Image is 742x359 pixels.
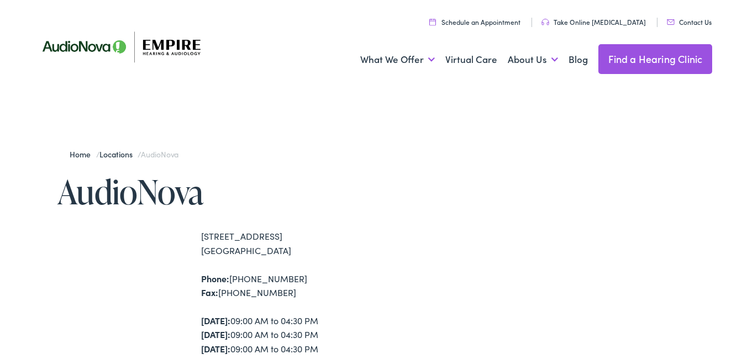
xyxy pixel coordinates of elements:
[201,286,218,298] strong: Fax:
[201,314,230,326] strong: [DATE]:
[201,272,229,284] strong: Phone:
[201,328,230,340] strong: [DATE]:
[201,272,371,300] div: [PHONE_NUMBER] [PHONE_NUMBER]
[598,44,713,74] a: Find a Hearing Clinic
[360,39,435,80] a: What We Offer
[57,173,371,210] h1: AudioNova
[541,19,549,25] img: utility icon
[141,149,178,160] span: AudioNova
[667,19,675,25] img: utility icon
[99,149,138,160] a: Locations
[201,342,230,355] strong: [DATE]:
[508,39,558,80] a: About Us
[201,229,371,257] div: [STREET_ADDRESS] [GEOGRAPHIC_DATA]
[541,17,646,27] a: Take Online [MEDICAL_DATA]
[445,39,497,80] a: Virtual Care
[569,39,588,80] a: Blog
[429,18,436,25] img: utility icon
[667,17,712,27] a: Contact Us
[70,149,96,160] a: Home
[70,149,178,160] span: / /
[429,17,520,27] a: Schedule an Appointment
